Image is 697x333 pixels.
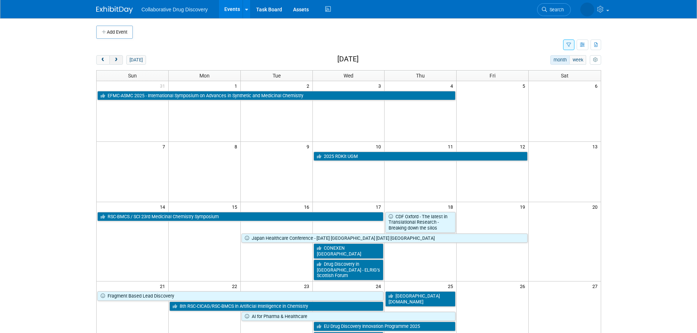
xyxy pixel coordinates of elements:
span: 5 [522,81,528,90]
span: 15 [231,202,240,211]
span: 22 [231,281,240,291]
a: Drug Discovery in [GEOGRAPHIC_DATA] - ELRIG’s Scottish Forum [314,260,384,280]
span: 31 [159,81,168,90]
span: 20 [592,202,601,211]
button: myCustomButton [590,55,601,65]
a: Search [537,3,571,16]
img: Amanda Briggs [580,3,594,16]
a: [GEOGRAPHIC_DATA][DOMAIN_NAME] [385,291,456,306]
button: month [550,55,570,65]
span: 24 [375,281,384,291]
span: 17 [375,202,384,211]
button: [DATE] [126,55,146,65]
a: CONEXEN [GEOGRAPHIC_DATA] [314,243,384,258]
span: 13 [592,142,601,151]
span: 26 [519,281,528,291]
span: 3 [378,81,384,90]
span: 16 [303,202,312,211]
a: Fragment Based Lead Discovery [97,291,384,301]
span: 4 [450,81,456,90]
span: 18 [447,202,456,211]
span: 14 [159,202,168,211]
span: 23 [303,281,312,291]
span: Thu [416,73,425,79]
a: CDF Oxford - The latest in Translational Research - Breaking down the silos [385,212,456,233]
span: Wed [344,73,353,79]
span: 10 [375,142,384,151]
button: week [569,55,586,65]
span: 2 [306,81,312,90]
span: 21 [159,281,168,291]
button: next [109,55,123,65]
span: 9 [306,142,312,151]
span: 25 [447,281,456,291]
span: Sat [561,73,569,79]
span: Tue [273,73,281,79]
span: Collaborative Drug Discovery [142,7,208,12]
span: 11 [447,142,456,151]
span: 12 [519,142,528,151]
button: Add Event [96,26,133,39]
span: Mon [199,73,210,79]
span: 8 [234,142,240,151]
span: 19 [519,202,528,211]
button: prev [96,55,110,65]
span: 1 [234,81,240,90]
span: 27 [592,281,601,291]
a: 2025 RDKit UGM [314,152,528,161]
span: Search [547,7,564,12]
a: RSC-BMCS / SCI 23rd Medicinal Chemistry Symposium [97,212,384,222]
a: EU Drug Discovery Innovation Programme 2025 [314,322,456,331]
span: 6 [594,81,601,90]
a: Japan Healthcare Conference - [DATE] [GEOGRAPHIC_DATA] [DATE] [GEOGRAPHIC_DATA] [241,234,528,243]
span: Sun [128,73,137,79]
span: 7 [162,142,168,151]
a: AI for Pharma & Healthcare [241,312,456,321]
a: 8th RSC-CICAG/RSC-BMCS in Artificial Intelligence in Chemistry [169,302,384,311]
h2: [DATE] [337,55,359,63]
a: EFMC-ASMC 2025 - International Symposium on Advances in Synthetic and Medicinal Chemistry [97,91,456,101]
span: Fri [490,73,495,79]
i: Personalize Calendar [593,58,598,63]
img: ExhibitDay [96,6,133,14]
